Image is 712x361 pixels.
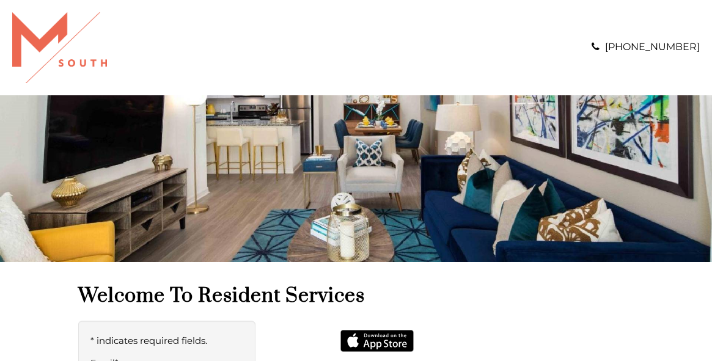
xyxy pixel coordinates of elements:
img: A graphic with a red M and the word SOUTH. [12,12,107,83]
h1: Welcome to Resident Services [78,283,634,308]
p: * indicates required fields. [90,333,243,349]
img: App Store [340,330,414,352]
a: Logo [12,41,107,53]
a: [PHONE_NUMBER] [605,41,700,53]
